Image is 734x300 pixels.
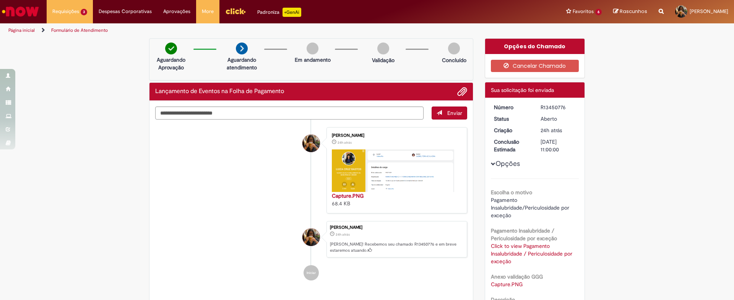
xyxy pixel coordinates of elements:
span: 24h atrás [338,140,352,145]
time: 27/08/2025 08:41:58 [336,232,350,237]
span: More [202,8,214,15]
button: Adicionar anexos [457,87,467,97]
div: [PERSON_NAME] [332,133,459,138]
a: Click to view Pagamento Insalubridade / Periculosidade por exceção [491,243,572,265]
div: 68.4 KB [332,192,459,207]
span: Requisições [52,8,79,15]
p: Validação [372,56,395,64]
img: img-circle-grey.png [448,43,460,54]
span: Favoritos [573,8,594,15]
time: 27/08/2025 08:41:31 [338,140,352,145]
img: arrow-next.png [236,43,248,54]
img: ServiceNow [1,4,40,19]
button: Enviar [432,107,467,120]
p: Aguardando Aprovação [153,56,190,71]
img: img-circle-grey.png [377,43,389,54]
a: Rascunhos [613,8,647,15]
p: Concluído [442,56,466,64]
span: Rascunhos [620,8,647,15]
div: 27/08/2025 08:41:58 [541,126,576,134]
dt: Conclusão Estimada [488,138,535,153]
button: Cancelar Chamado [491,60,579,72]
p: +GenAi [283,8,301,17]
b: Escolha o motivo [491,189,532,196]
p: Aguardando atendimento [223,56,260,71]
p: Em andamento [295,56,331,64]
div: Padroniza [257,8,301,17]
span: 6 [595,9,602,15]
ul: Trilhas de página [6,23,484,38]
span: Pagamento Insalubridade/Periculosidade por exceção [491,197,571,219]
span: [PERSON_NAME] [690,8,728,15]
span: Sua solicitação foi enviada [491,87,554,93]
img: click_logo_yellow_360x200.png [225,5,246,17]
li: Gabriela Mourao Claudino [155,221,467,258]
div: R13450776 [541,103,576,111]
img: img-circle-grey.png [307,43,318,54]
h2: Lançamento de Eventos na Folha de Pagamento Histórico de tíquete [155,88,284,95]
div: [PERSON_NAME] [330,225,463,230]
span: Enviar [447,110,462,116]
div: Aberto [541,115,576,123]
b: Anexo validação GGG [491,273,543,280]
span: Despesas Corporativas [99,8,152,15]
a: Capture.PNG [332,192,364,199]
dt: Status [488,115,535,123]
dt: Criação [488,126,535,134]
b: Pagamento Insalubridade / Periculosidade por exceção [491,227,557,242]
time: 27/08/2025 08:41:58 [541,127,562,134]
span: Aprovações [163,8,190,15]
span: 3 [81,9,87,15]
a: Página inicial [8,27,35,33]
span: 24h atrás [336,232,350,237]
a: Formulário de Atendimento [51,27,108,33]
img: check-circle-green.png [165,43,177,54]
dt: Número [488,103,535,111]
span: 24h atrás [541,127,562,134]
div: [DATE] 11:00:00 [541,138,576,153]
p: [PERSON_NAME]! Recebemos seu chamado R13450776 e em breve estaremos atuando. [330,241,463,253]
div: Opções do Chamado [485,39,585,54]
div: Gabriela Mourao Claudino [302,228,320,246]
textarea: Digite sua mensagem aqui... [155,107,424,120]
ul: Histórico de tíquete [155,120,467,289]
div: Gabriela Mourao Claudino [302,134,320,152]
a: Download de Capture.PNG [491,281,523,288]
